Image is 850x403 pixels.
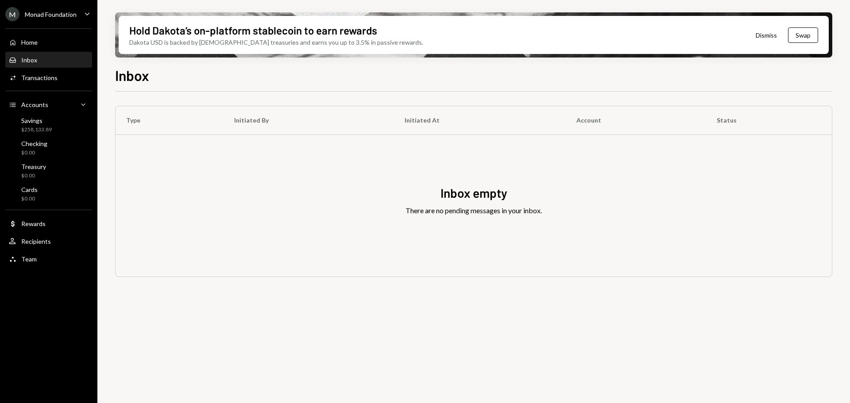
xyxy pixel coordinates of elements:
[224,106,394,134] th: Initiated By
[5,34,92,50] a: Home
[21,195,38,203] div: $0.00
[21,238,51,245] div: Recipients
[21,220,46,227] div: Rewards
[440,184,507,202] div: Inbox empty
[5,160,92,181] a: Treasury$0.00
[21,56,37,64] div: Inbox
[788,27,818,43] button: Swap
[5,7,19,21] div: M
[129,23,377,38] div: Hold Dakota’s on-platform stablecoin to earn rewards
[21,38,38,46] div: Home
[21,126,52,134] div: $258,133.89
[21,172,46,180] div: $0.00
[394,106,566,134] th: Initiated At
[5,96,92,112] a: Accounts
[21,140,47,147] div: Checking
[21,74,58,81] div: Transactions
[129,38,423,47] div: Dakota USD is backed by [DEMOGRAPHIC_DATA] treasuries and earns you up to 3.5% in passive rewards.
[21,149,47,157] div: $0.00
[706,106,832,134] th: Status
[5,215,92,231] a: Rewards
[406,205,542,216] div: There are no pending messages in your inbox.
[566,106,706,134] th: Account
[5,52,92,68] a: Inbox
[116,106,224,134] th: Type
[5,69,92,85] a: Transactions
[5,114,92,135] a: Savings$258,133.89
[5,183,92,204] a: Cards$0.00
[21,186,38,193] div: Cards
[115,66,149,84] h1: Inbox
[5,251,92,267] a: Team
[21,163,46,170] div: Treasury
[745,25,788,46] button: Dismiss
[21,117,52,124] div: Savings
[21,255,37,263] div: Team
[25,11,77,18] div: Monad Foundation
[5,137,92,158] a: Checking$0.00
[21,101,48,108] div: Accounts
[5,233,92,249] a: Recipients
